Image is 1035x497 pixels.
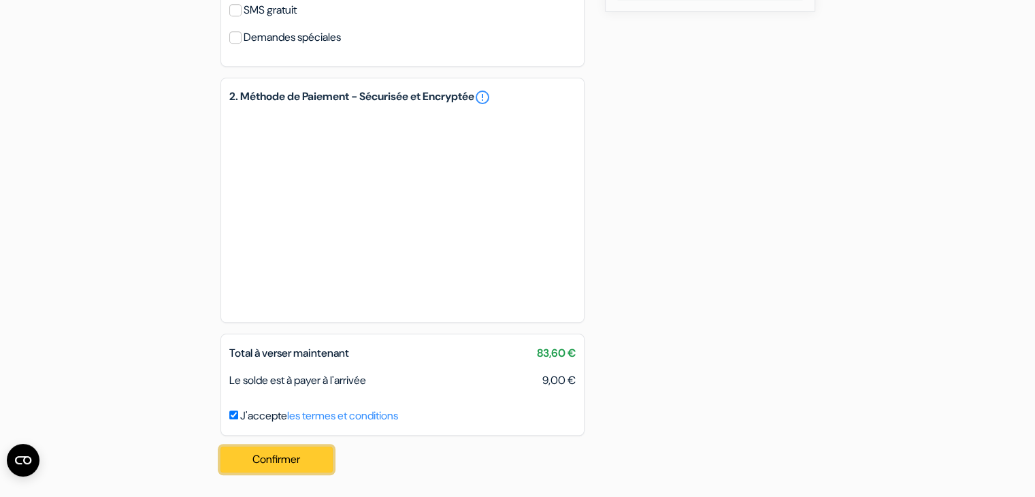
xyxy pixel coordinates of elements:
[229,346,349,360] span: Total à verser maintenant
[229,89,576,106] h5: 2. Méthode de Paiement - Sécurisée et Encryptée
[7,444,39,477] button: Ouvrir le widget CMP
[537,345,576,362] span: 83,60 €
[287,408,398,423] a: les termes et conditions
[229,373,366,387] span: Le solde est à payer à l'arrivée
[542,372,576,389] span: 9,00 €
[240,408,398,424] label: J'accepte
[220,447,333,472] button: Confirmer
[244,1,297,20] label: SMS gratuit
[244,28,341,47] label: Demandes spéciales
[227,108,578,314] iframe: Cadre de saisie sécurisé pour le paiement
[474,89,491,106] a: error_outline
